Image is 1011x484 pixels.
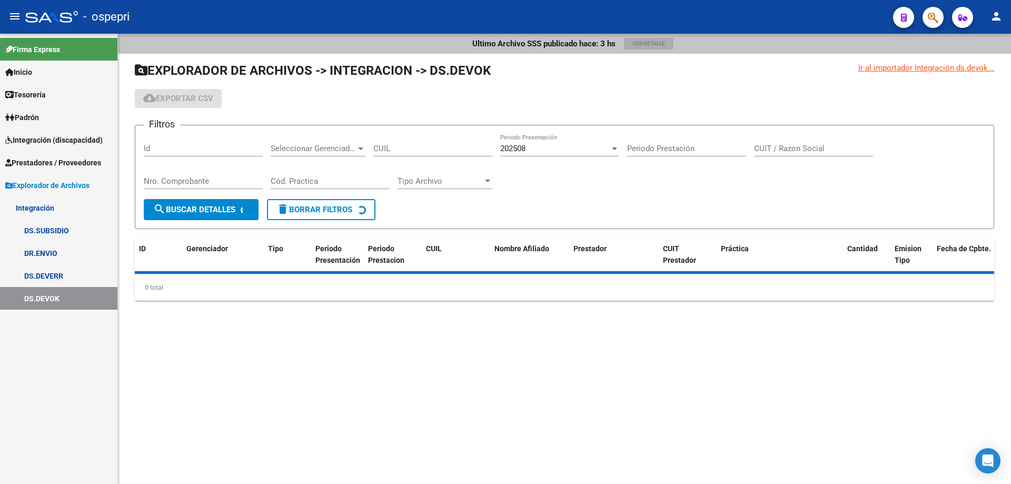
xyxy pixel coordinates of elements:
[135,89,222,108] button: Exportar CSV
[186,244,228,253] span: Gerenciador
[143,94,213,103] span: Exportar CSV
[276,205,352,214] span: Borrar Filtros
[398,176,483,186] span: Tipo Archivo
[139,244,146,253] span: ID
[847,244,878,253] span: Cantidad
[895,244,921,265] span: Emision Tipo
[267,199,375,220] button: Borrar Filtros
[182,238,264,272] datatable-header-cell: Gerenciador
[5,157,101,169] span: Prestadores / Proveedores
[490,238,569,272] datatable-header-cell: Nombre Afiliado
[315,244,360,265] span: Periodo Presentación
[843,238,890,272] datatable-header-cell: Cantidad
[426,244,442,253] span: CUIL
[5,66,32,78] span: Inicio
[624,38,673,50] button: Ver Detalle
[933,238,1006,272] datatable-header-cell: Fecha de Cpbte.
[5,112,39,123] span: Padrón
[858,62,994,74] div: Ir al importador Integración ds.devok...
[153,205,235,214] span: Buscar Detalles
[144,117,180,132] h3: Filtros
[573,244,607,253] span: Prestador
[5,44,60,55] span: Firma Express
[368,244,404,265] span: Periodo Prestacion
[153,203,166,215] mat-icon: search
[422,238,490,272] datatable-header-cell: CUIL
[659,238,717,272] datatable-header-cell: CUIT Prestador
[494,244,549,253] span: Nombre Afiliado
[721,244,749,253] span: Práctica
[663,244,696,265] span: CUIT Prestador
[990,10,1003,23] mat-icon: person
[472,38,616,50] p: Ultimo Archivo SSS publicado hace: 3 hs
[135,274,994,301] div: 0 total
[937,244,991,253] span: Fecha de Cpbte.
[975,448,1000,473] div: Open Intercom Messenger
[135,238,182,272] datatable-header-cell: ID
[5,180,90,191] span: Explorador de Archivos
[264,238,311,272] datatable-header-cell: Tipo
[271,144,356,153] span: Seleccionar Gerenciador
[311,238,364,272] datatable-header-cell: Periodo Presentación
[569,238,659,272] datatable-header-cell: Prestador
[890,238,933,272] datatable-header-cell: Emision Tipo
[83,5,130,28] span: - ospepri
[276,203,289,215] mat-icon: delete
[500,144,526,153] span: 202508
[5,89,46,101] span: Tesorería
[143,92,156,104] mat-icon: cloud_download
[5,134,103,146] span: Integración (discapacidad)
[268,244,283,253] span: Tipo
[8,10,21,23] mat-icon: menu
[364,238,422,272] datatable-header-cell: Periodo Prestacion
[632,41,665,46] span: Ver Detalle
[135,63,491,78] span: EXPLORADOR DE ARCHIVOS -> INTEGRACION -> DS.DEVOK
[144,199,259,220] button: Buscar Detalles
[717,238,843,272] datatable-header-cell: Práctica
